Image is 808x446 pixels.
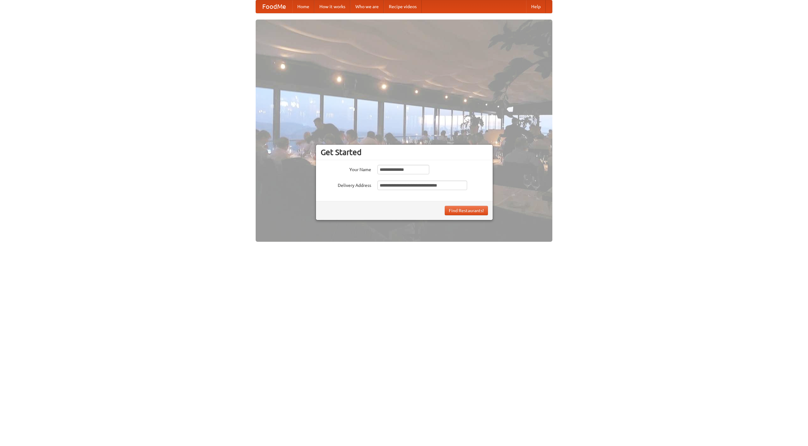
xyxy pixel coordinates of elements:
a: Recipe videos [384,0,422,13]
a: Help [526,0,546,13]
a: Home [292,0,314,13]
a: Who we are [350,0,384,13]
a: How it works [314,0,350,13]
label: Your Name [321,165,371,173]
a: FoodMe [256,0,292,13]
button: Find Restaurants! [445,206,488,215]
label: Delivery Address [321,181,371,188]
h3: Get Started [321,148,488,157]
